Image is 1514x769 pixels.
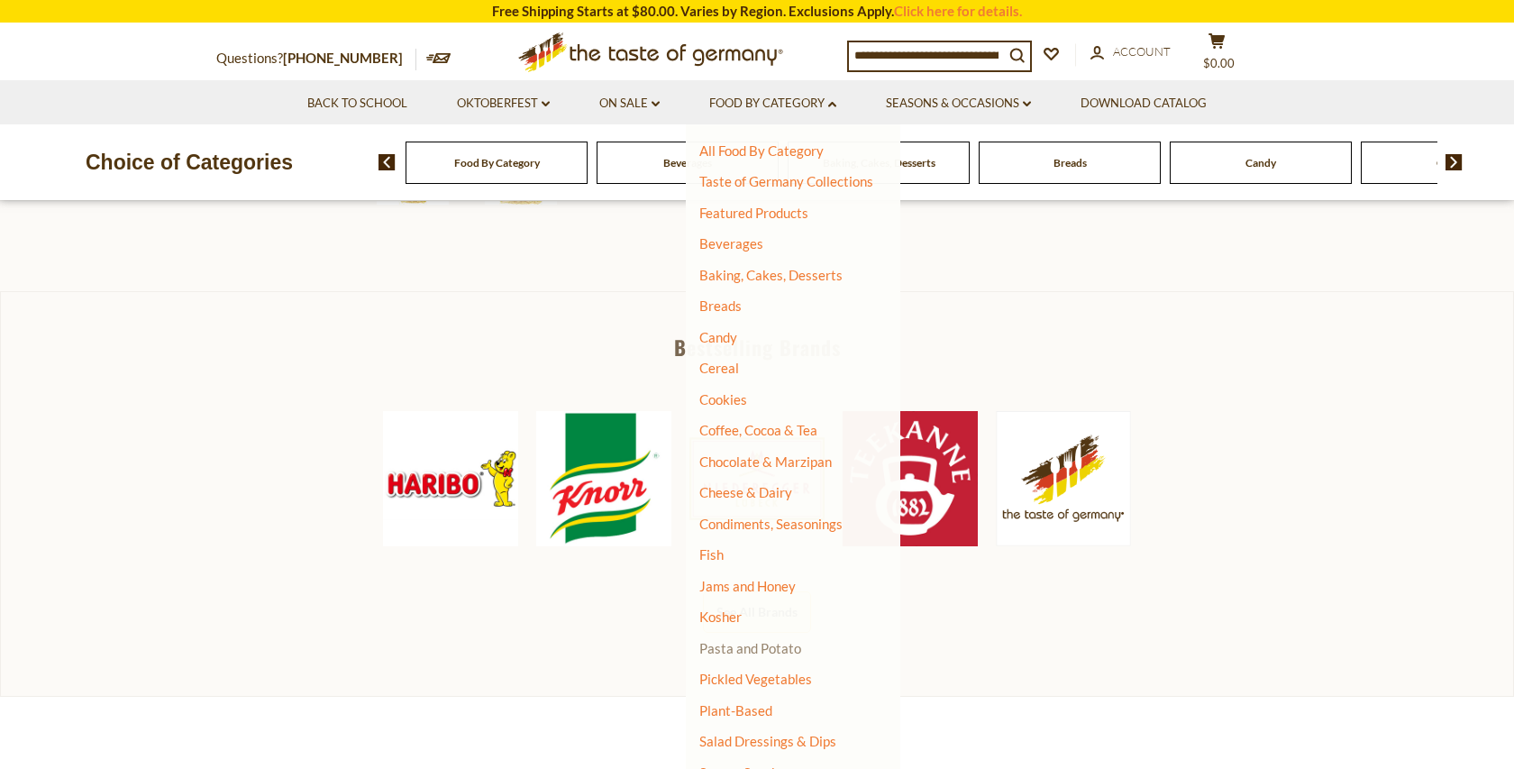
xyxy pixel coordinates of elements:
[1,337,1513,357] div: Bestselling Brands
[1081,94,1207,114] a: Download Catalog
[699,671,812,687] a: Pickled Vegetables
[307,94,407,114] a: Back to School
[1053,156,1087,169] a: Breads
[454,156,540,169] a: Food By Category
[699,142,824,159] a: All Food By Category
[699,235,763,252] a: Beverages
[709,94,836,114] a: Food By Category
[699,267,843,283] a: Baking, Cakes, Desserts
[699,391,747,407] a: Cookies
[699,422,817,438] a: Coffee, Cocoa & Tea
[1090,42,1171,62] a: Account
[216,47,416,70] p: Questions?
[383,411,518,546] img: Haribo
[663,156,712,169] a: Beverages
[599,94,660,114] a: On Sale
[699,329,737,345] a: Candy
[699,298,742,314] a: Breads
[699,360,739,376] a: Cereal
[886,94,1031,114] a: Seasons & Occasions
[536,411,671,546] img: Knorr
[699,484,792,500] a: Cheese & Dairy
[894,3,1022,19] a: Click here for details.
[843,411,978,546] img: Teekanne
[1113,44,1171,59] span: Account
[283,50,403,66] a: [PHONE_NUMBER]
[699,516,843,532] a: Condiments, Seasonings
[699,640,801,656] a: Pasta and Potato
[699,546,724,563] a: Fish
[378,154,396,170] img: previous arrow
[457,94,550,114] a: Oktoberfest
[699,702,772,719] a: Plant-Based
[699,205,808,221] a: Featured Products
[1245,156,1276,169] a: Candy
[996,411,1131,545] img: The Taste of Germany
[699,578,796,594] a: Jams and Honey
[699,453,832,470] a: Chocolate & Marzipan
[1203,56,1235,70] span: $0.00
[699,733,836,749] a: Salad Dressings & Dips
[699,173,873,189] a: Taste of Germany Collections
[1446,154,1463,170] img: next arrow
[699,609,742,625] a: Kosher
[1190,32,1244,78] button: $0.00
